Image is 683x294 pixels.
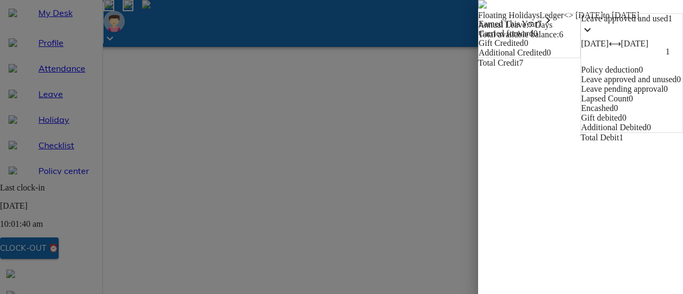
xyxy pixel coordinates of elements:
span: Leave pending approval [581,84,664,93]
span: 0 [622,113,626,122]
span: [DATE] [581,39,609,48]
span: 0 [677,75,681,84]
span: Total Credit [478,58,519,67]
span: 0 [614,104,618,113]
span: Additional Debited [581,123,647,132]
span: 0 [534,29,538,38]
span: 0 [664,84,668,93]
span: Additional Credited [479,48,547,57]
span: ⟷ [609,39,621,48]
span: 7 [519,58,523,67]
span: Floating Holidays Ledger <> [DATE] to [DATE] [478,11,639,20]
span: Gift Credited [479,38,524,47]
span: 7 [537,19,554,28]
span: Encashed [581,104,614,113]
span: Lapsed Count [581,94,629,103]
span: Leave approved and unused [581,75,677,84]
span: Gift debited [581,113,622,122]
span: 0 [524,38,528,47]
span: Total Debit [581,133,619,142]
span: [DATE] [621,39,649,48]
span: 0 [647,123,651,132]
span: 1 [619,133,623,142]
i: keyboard_arrow_down [581,23,594,36]
i: keyboard_arrow_right [542,14,554,27]
span: 0 [547,48,551,57]
span: Earned This Year [479,19,537,28]
span: Policy deduction [581,65,639,74]
span: Carried forward [479,29,534,38]
p: 1 [665,47,682,57]
span: Leave approved and used [581,14,668,23]
span: 1 [581,14,672,38]
span: 0 [639,65,643,74]
span: 0 [629,94,633,103]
